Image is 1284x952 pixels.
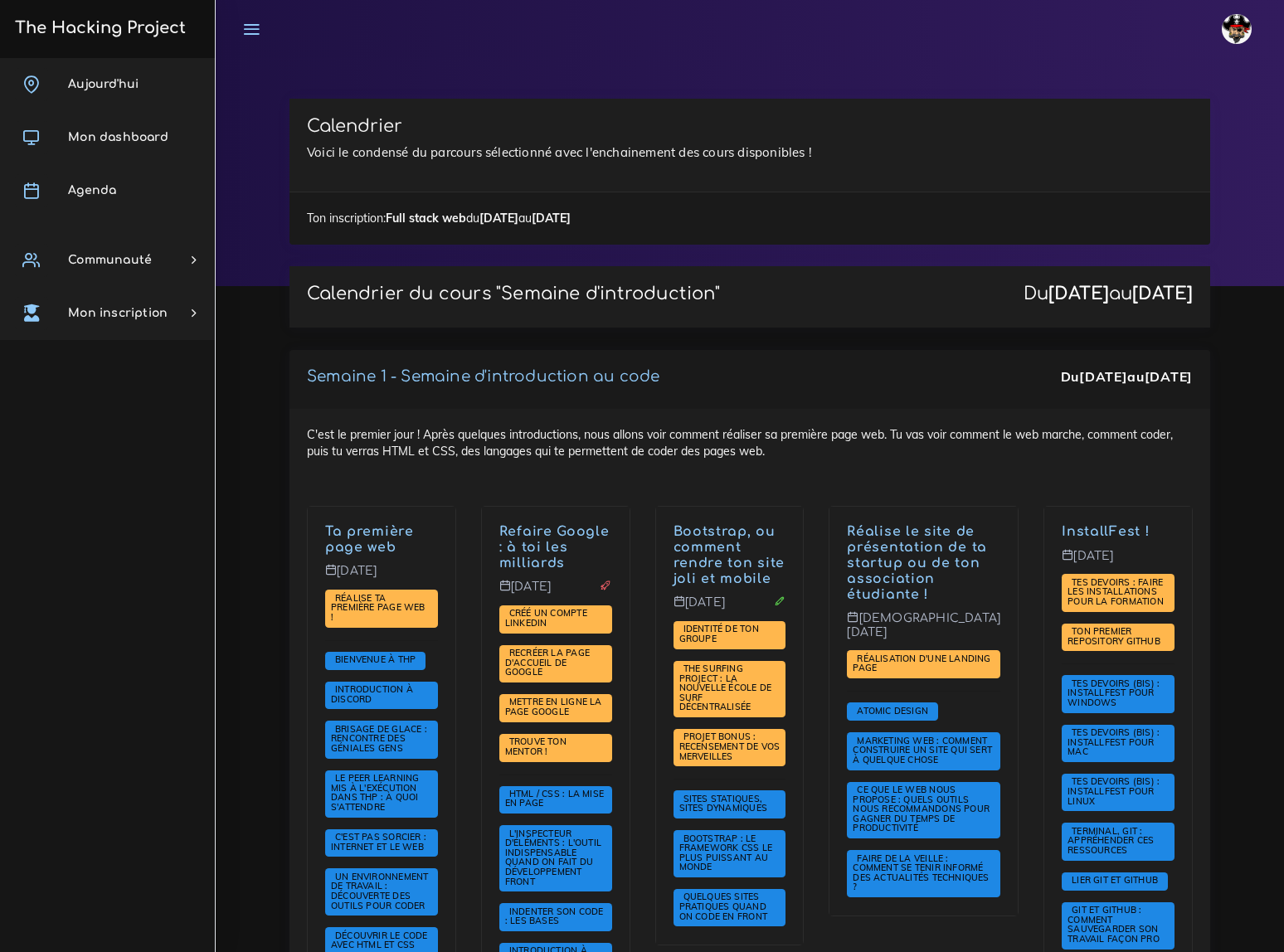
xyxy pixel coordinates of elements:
[1061,367,1193,386] div: Du au
[1068,678,1160,708] span: Tes devoirs (bis) : Installfest pour Windows
[1048,284,1109,304] strong: [DATE]
[331,724,427,755] a: Brisage de glace : rencontre des géniales gens
[499,825,612,891] span: Tu en as peut être déjà entendu parler : l'inspecteur d'éléments permet d'analyser chaque recoin ...
[679,663,772,712] span: The Surfing Project : la nouvelle école de surf décentralisée
[674,595,786,622] p: [DATE]
[505,736,567,758] a: Trouve ton mentor !
[499,524,610,571] a: Refaire Google : à toi les milliards
[1062,574,1175,611] span: Nous allons te donner des devoirs pour le weekend : faire en sorte que ton ordinateur soit prêt p...
[331,872,430,912] a: Un environnement de travail : découverte des outils pour coder
[847,850,1000,897] span: Maintenant que tu sais coder, nous allons te montrer quelques site sympathiques pour se tenir au ...
[600,580,611,591] i: Projet à rendre ce jour-là
[325,524,414,555] a: Ta première page web
[1068,626,1165,648] a: Ton premier repository GitHub
[307,143,1193,163] p: Voici le condensé du parcours sélectionné avec l'enchainement des cours disponibles !
[505,607,587,629] span: Créé un compte LinkedIn
[674,790,786,818] span: Nous allons voir la différence entre ces deux types de sites
[674,729,786,766] span: Ce projet vise à souder la communauté en faisant profiter au plus grand nombre de vos projets.
[505,647,590,678] span: Recréer la page d'accueil de Google
[499,903,612,931] span: Pourquoi et comment indenter son code ? Nous allons te montrer les astuces pour avoir du code lis...
[499,524,612,571] p: C'est l'heure de ton premier véritable projet ! Tu vas recréer la très célèbre page d'accueil de ...
[853,653,990,674] span: Réalisation d'une landing page
[505,906,604,927] span: Indenter son code : les bases
[325,829,438,857] span: Nous allons voir ensemble comment internet marche, et comment fonctionne une page web quand tu cl...
[1068,775,1160,806] span: Tes devoirs (bis) : Installfest pour Linux
[1222,14,1252,44] img: avatar
[1062,624,1175,652] span: Pour ce projet, nous allons te proposer d'utiliser ton nouveau terminal afin de faire marcher Git...
[331,654,420,666] a: Bienvenue à THP
[674,621,786,649] span: Nous allons te demander d'imaginer l'univers autour de ton groupe de travail.
[1062,823,1175,860] span: Nous allons t'expliquer comment appréhender ces puissants outils.
[325,524,438,556] p: C'est le premier jour ! Après quelques introductions, nous allons voir comment réaliser sa premiè...
[1062,774,1175,811] span: Il est temps de faire toutes les installations nécéssaire au bon déroulement de ta formation chez...
[307,368,659,385] a: Semaine 1 - Semaine d'introduction au code
[674,524,785,585] a: Bootstrap, ou comment rendre ton site joli et mobile
[331,930,428,951] span: Découvrir le code avec HTML et CSS
[674,524,786,586] p: Après avoir vu comment faire ses première pages, nous allons te montrer Bootstrap, un puissant fr...
[1068,678,1160,709] a: Tes devoirs (bis) : Installfest pour Windows
[386,211,466,226] strong: Full stack web
[325,682,438,710] span: Pour cette session, nous allons utiliser Discord, un puissant outil de gestion de communauté. Nou...
[1062,524,1175,540] p: Journée InstallFest - Git & Github
[289,192,1210,244] div: Ton inscription: du au
[1068,875,1162,886] a: Lier Git et Github
[331,930,428,952] a: Découvrir le code avec HTML et CSS
[1068,625,1165,647] span: Ton premier repository GitHub
[679,794,771,815] a: Sites statiques, sites dynamiques
[847,524,1000,602] p: Et voilà ! Nous te donnerons les astuces marketing pour bien savoir vendre un concept ou une idée...
[853,735,992,765] span: Marketing web : comment construire un site qui sert à quelque chose
[1068,905,1164,945] a: Git et GitHub : comment sauvegarder son travail façon pro
[1068,577,1168,608] a: Tes devoirs : faire les installations pour la formation
[679,891,771,922] a: Quelques sites pratiques quand on code en front
[331,871,430,911] span: Un environnement de travail : découverte des outils pour coder
[1068,874,1162,886] span: Lier Git et Github
[1068,727,1160,758] a: Tes devoirs (bis) : Installfest pour MAC
[331,592,426,623] a: Réalise ta première page web !
[331,653,420,665] span: Bienvenue à THP
[679,891,771,921] span: Quelques sites pratiques quand on code en front
[1062,549,1175,576] p: [DATE]
[853,705,932,716] a: Atomic Design
[847,611,1000,652] p: [DEMOGRAPHIC_DATA][DATE]
[331,831,428,852] span: C'est pas sorcier : internet et le web
[325,590,438,627] span: Dans ce projet, nous te demanderons de coder ta première page web. Ce sera l'occasion d'appliquer...
[499,734,612,762] span: Nous allons te demander de trouver la personne qui va t'aider à faire la formation dans les meill...
[679,731,781,762] a: PROJET BONUS : recensement de vos merveilles
[1068,726,1160,757] span: Tes devoirs (bis) : Installfest pour MAC
[499,580,612,606] p: [DATE]
[1132,284,1193,304] strong: [DATE]
[1145,368,1193,385] strong: [DATE]
[853,852,989,893] span: Faire de la veille : comment se tenir informé des actualités techniques ?
[505,608,587,629] a: Créé un compte LinkedIn
[499,605,612,634] span: Dans ce projet, tu vas mettre en place un compte LinkedIn et le préparer pour ta future vie.
[499,786,612,814] span: Maintenant que tu sais faire des pages basiques, nous allons te montrer comment faire de la mise ...
[847,702,938,721] span: Tu vas voir comment penser composants quand tu fais des pages web.
[679,663,772,713] a: The Surfing Project : la nouvelle école de surf décentralisée
[679,833,772,873] a: Bootstrap : le framework CSS le plus puissant au monde
[1062,524,1150,539] a: InstallFest !
[479,211,518,226] strong: [DATE]
[499,694,612,722] span: Utilise tout ce que tu as vu jusqu'à présent pour faire profiter à la terre entière de ton super ...
[847,732,1000,770] span: Marketing web : comment construire un site qui sert à quelque chose
[331,684,413,706] a: Introduction à Discord
[1062,675,1175,712] span: Nous allons te montrer comment mettre en place WSL 2 sur ton ordinateur Windows 10. Ne le fait pa...
[331,683,413,705] span: Introduction à Discord
[331,772,419,813] span: Le Peer learning mis à l'exécution dans THP : à quoi s'attendre
[68,78,139,90] span: Aujourd'hui
[307,116,1193,137] h3: Calendrier
[499,645,612,682] span: L'intitulé du projet est simple, mais le projet sera plus dur qu'il n'y parait.
[1079,368,1127,385] strong: [DATE]
[774,595,785,607] i: Corrections cette journée là
[532,211,571,226] strong: [DATE]
[679,623,759,644] span: Identité de ton groupe
[68,184,116,197] span: Agenda
[1062,902,1175,950] span: Git est un outil de sauvegarde de dossier indispensable dans l'univers du dev. GitHub permet de m...
[331,832,428,853] a: C'est pas sorcier : internet et le web
[10,19,186,37] h3: The Hacking Project
[505,696,602,717] span: Mettre en ligne la page Google
[853,784,990,833] span: Ce que le web nous propose : quels outils nous recommandons pour gagner du temps de productivité
[505,697,602,718] a: Mettre en ligne la page Google
[505,828,601,887] span: L'inspecteur d'éléments : l'outil indispensable quand on fait du développement front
